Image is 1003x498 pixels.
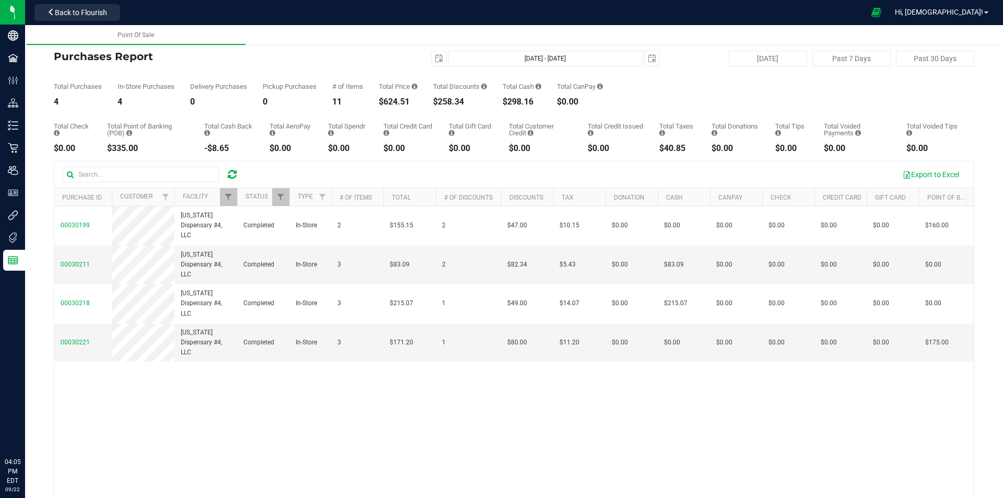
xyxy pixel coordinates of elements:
[204,144,254,153] div: -$8.65
[821,338,837,348] span: $0.00
[895,8,983,16] span: Hi, [DEMOGRAPHIC_DATA]!
[332,83,363,90] div: # of Items
[204,130,210,136] i: Sum of the cash-back amounts from rounded-up electronic payments for all purchases in the date ra...
[645,51,659,66] span: select
[246,193,268,200] a: Status
[61,339,90,346] span: 00030221
[107,144,189,153] div: $335.00
[243,260,274,270] span: Completed
[383,123,433,136] div: Total Credit Card
[383,144,433,153] div: $0.00
[873,260,889,270] span: $0.00
[823,194,861,201] a: Credit Card
[659,144,696,153] div: $40.85
[509,194,543,201] a: Discounts
[612,298,628,308] span: $0.00
[181,328,231,358] span: [US_STATE] Dispensary #4, LLC
[390,298,413,308] span: $215.07
[906,144,959,153] div: $0.00
[270,123,312,136] div: Total AeroPay
[8,188,18,198] inline-svg: User Roles
[821,298,837,308] span: $0.00
[181,250,231,280] span: [US_STATE] Dispensary #4, LLC
[118,31,154,39] span: Point Of Sale
[712,130,717,136] i: Sum of all round-up-to-next-dollar total price adjustments for all purchases in the date range.
[379,83,417,90] div: Total Price
[270,130,275,136] i: Sum of the successful, non-voided AeroPay payment transactions for all purchases in the date range.
[314,188,331,206] a: Filter
[61,222,90,229] span: 00030199
[664,260,684,270] span: $83.09
[5,457,20,485] p: 04:05 PM EDT
[54,130,60,136] i: Sum of the successful, non-voided check payment transactions for all purchases in the date range.
[55,8,107,17] span: Back to Flourish
[8,255,18,265] inline-svg: Reports
[824,144,891,153] div: $0.00
[559,260,576,270] span: $5.43
[243,298,274,308] span: Completed
[272,188,289,206] a: Filter
[768,260,785,270] span: $0.00
[896,166,966,183] button: Export to Excel
[906,130,912,136] i: Sum of all tip amounts from voided payment transactions for all purchases in the date range.
[666,194,683,201] a: Cash
[771,194,791,201] a: Check
[775,144,808,153] div: $0.00
[873,338,889,348] span: $0.00
[183,193,208,200] a: Facility
[442,221,446,230] span: 2
[442,298,446,308] span: 1
[54,144,91,153] div: $0.00
[379,98,417,106] div: $624.51
[824,123,891,136] div: Total Voided Payments
[62,167,219,182] input: Search...
[559,221,579,230] span: $10.15
[449,144,493,153] div: $0.00
[875,194,906,201] a: Gift Card
[390,338,413,348] span: $171.20
[925,260,941,270] span: $0.00
[588,130,593,136] i: Sum of all account credit issued for all refunds from returned purchases in the date range.
[812,51,891,66] button: Past 7 Days
[118,98,174,106] div: 4
[559,298,579,308] span: $14.07
[712,123,760,136] div: Total Donations
[768,221,785,230] span: $0.00
[126,130,132,136] i: Sum of the successful, non-voided point-of-banking payment transactions, both via payment termina...
[263,98,317,106] div: 0
[559,338,579,348] span: $11.20
[562,194,574,201] a: Tax
[712,144,760,153] div: $0.00
[383,130,389,136] i: Sum of the successful, non-voided credit card payment transactions for all purchases in the date ...
[190,83,247,90] div: Delivery Purchases
[507,260,527,270] span: $82.34
[54,83,102,90] div: Total Purchases
[664,338,680,348] span: $0.00
[61,299,90,307] span: 00030218
[296,338,317,348] span: In-Store
[507,221,527,230] span: $47.00
[873,221,889,230] span: $0.00
[332,98,363,106] div: 11
[337,338,341,348] span: 3
[768,298,785,308] span: $0.00
[509,123,572,136] div: Total Customer Credit
[775,130,781,136] i: Sum of all tips added to successful, non-voided payments for all purchases in the date range.
[181,211,231,241] span: [US_STATE] Dispensary #4, LLC
[664,221,680,230] span: $0.00
[729,51,807,66] button: [DATE]
[557,98,603,106] div: $0.00
[243,338,274,348] span: Completed
[8,143,18,153] inline-svg: Retail
[270,144,312,153] div: $0.00
[449,123,493,136] div: Total Gift Card
[659,123,696,136] div: Total Taxes
[298,193,313,200] a: Type
[157,188,174,206] a: Filter
[296,221,317,230] span: In-Store
[61,261,90,268] span: 00030211
[664,298,687,308] span: $215.07
[612,338,628,348] span: $0.00
[716,298,732,308] span: $0.00
[62,194,102,201] a: Purchase ID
